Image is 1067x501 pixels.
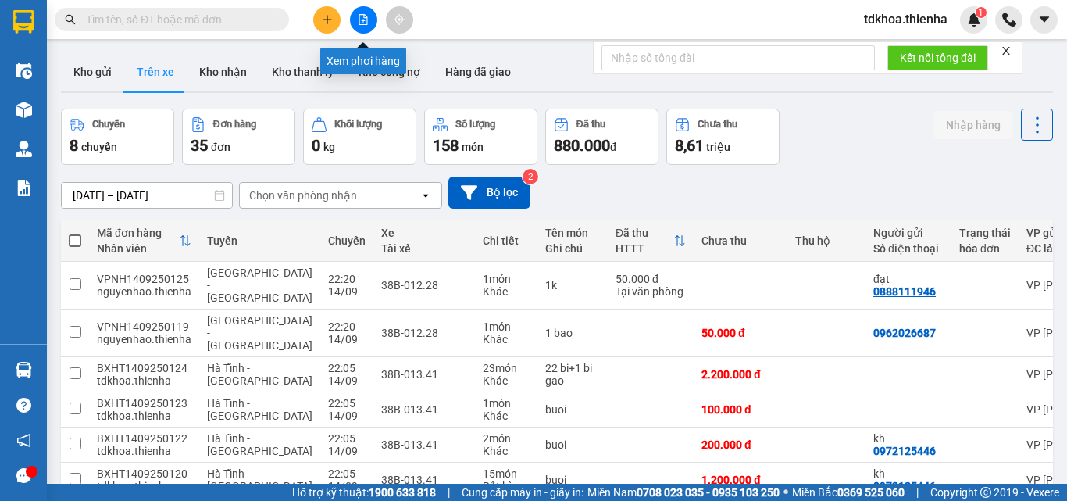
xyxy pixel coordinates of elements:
button: Nhập hàng [933,111,1013,139]
div: Đơn hàng [213,119,256,130]
div: 38B-013.41 [381,403,467,416]
div: Ghi chú [545,242,600,255]
button: Chuyến8chuyến [61,109,174,165]
strong: 1900 633 818 [369,486,436,499]
div: Bất kỳ [483,480,530,492]
div: buoi [545,474,600,486]
strong: 0369 525 060 [837,486,905,499]
div: tdkhoa.thienha [97,374,191,387]
div: Thu hộ [795,234,858,247]
div: 2 món [483,432,530,445]
div: buoi [545,403,600,416]
div: 38B-013.41 [381,474,467,486]
div: Nhân viên [97,242,179,255]
div: BXHT1409250124 [97,362,191,374]
div: Chưa thu [698,119,737,130]
span: Miền Nam [587,484,780,501]
span: Kết nối tổng đài [900,49,976,66]
span: aim [394,14,405,25]
div: 1.200.000 đ [701,474,780,486]
span: [GEOGRAPHIC_DATA] - [GEOGRAPHIC_DATA] [207,267,312,304]
div: 38B-012.28 [381,327,467,339]
div: 14/09 [328,374,366,387]
span: Hà Tĩnh - [GEOGRAPHIC_DATA] [207,397,312,422]
button: plus [313,6,341,34]
div: 2.200.000 đ [701,368,780,381]
div: 1 món [483,397,530,410]
div: Xe [381,227,467,239]
div: Chuyến [92,119,125,130]
div: kh [873,467,944,480]
div: 50.000 đ [616,273,686,285]
div: 38B-013.41 [381,438,467,451]
button: Kho gửi [61,53,124,91]
span: chuyến [81,141,117,153]
div: 1 món [483,273,530,285]
div: BXHT1409250120 [97,467,191,480]
div: Người gửi [873,227,944,239]
div: Tuyến [207,234,312,247]
div: Khối lượng [334,119,382,130]
div: nguyenhao.thienha [97,333,191,345]
button: Khối lượng0kg [303,109,416,165]
button: Kết nối tổng đài [887,45,988,70]
sup: 1 [976,7,987,18]
div: Đã thu [576,119,605,130]
div: BXHT1409250122 [97,432,191,445]
div: Khác [483,333,530,345]
th: Toggle SortBy [608,220,694,262]
div: Chi tiết [483,234,530,247]
span: món [462,141,484,153]
div: Khác [483,410,530,422]
button: Đơn hàng35đơn [182,109,295,165]
div: 14/09 [328,480,366,492]
div: tdkhoa.thienha [97,480,191,492]
span: Hà Tĩnh - [GEOGRAPHIC_DATA] [207,362,312,387]
div: Khác [483,285,530,298]
span: Hà Tĩnh - [GEOGRAPHIC_DATA] [207,467,312,492]
span: 35 [191,136,208,155]
div: 0962026687 [873,327,936,339]
div: kh [873,432,944,445]
div: 22:05 [328,432,366,445]
div: 38B-013.41 [381,368,467,381]
strong: 0708 023 035 - 0935 103 250 [637,486,780,499]
div: Chọn văn phòng nhận [249,188,357,203]
img: warehouse-icon [16,362,32,378]
span: 8 [70,136,78,155]
span: 8,61 [675,136,704,155]
span: Hỗ trợ kỹ thuật: [292,484,436,501]
div: Tài xế [381,242,467,255]
div: 22:05 [328,467,366,480]
div: Trạng thái [959,227,1011,239]
div: Chưa thu [701,234,780,247]
img: warehouse-icon [16,63,32,79]
div: 22:05 [328,397,366,410]
div: Khác [483,445,530,457]
span: search [65,14,76,25]
button: Trên xe [124,53,187,91]
div: tdkhoa.thienha [97,445,191,457]
div: 50.000 đ [701,327,780,339]
span: tdkhoa.thienha [851,9,960,29]
div: 15 món [483,467,530,480]
span: ⚪️ [783,489,788,496]
span: 880.000 [554,136,610,155]
div: 1 bao [545,327,600,339]
span: file-add [358,14,369,25]
button: Chưa thu8,61 triệu [666,109,780,165]
span: Hà Tĩnh - [GEOGRAPHIC_DATA] [207,432,312,457]
input: Nhập số tổng đài [601,45,875,70]
img: icon-new-feature [967,13,981,27]
span: đơn [211,141,230,153]
span: plus [322,14,333,25]
div: Khác [483,374,530,387]
span: 158 [433,136,459,155]
span: close [1001,45,1012,56]
button: Đã thu880.000đ [545,109,658,165]
div: 38B-012.28 [381,279,467,292]
span: 1 [978,7,983,18]
span: Cung cấp máy in - giấy in: [462,484,583,501]
div: nguyenhao.thienha [97,285,191,298]
div: VPNH1409250119 [97,320,191,333]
